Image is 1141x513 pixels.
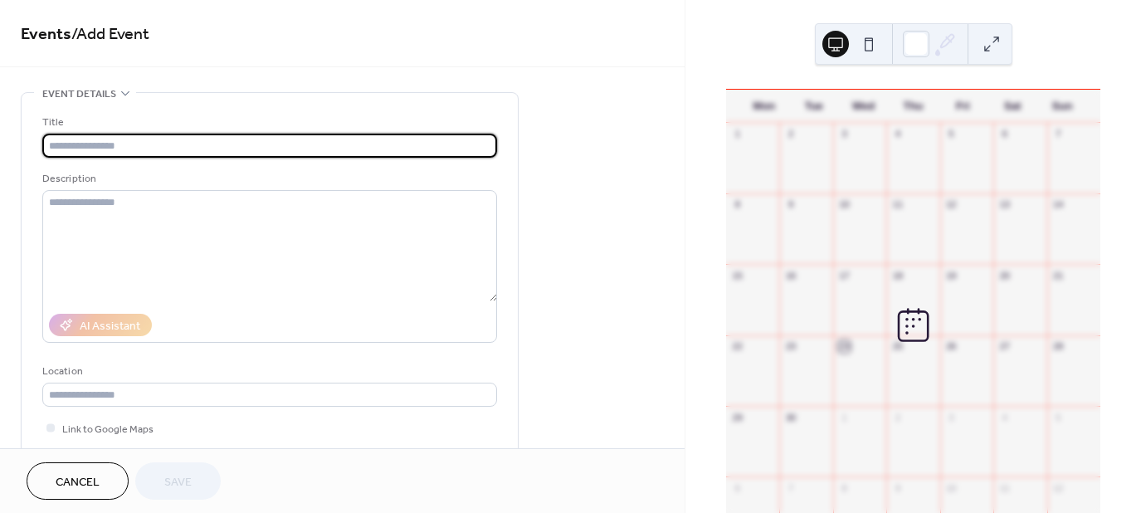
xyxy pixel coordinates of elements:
div: 15 [731,269,744,281]
div: 29 [731,411,744,423]
div: 10 [838,198,851,211]
div: 3 [945,411,958,423]
div: Wed [839,90,889,123]
div: 5 [1052,411,1065,423]
div: 6 [731,481,744,494]
span: Link to Google Maps [62,421,154,438]
div: 26 [945,340,958,353]
div: 22 [731,340,744,353]
div: 2 [891,411,904,423]
span: Cancel [56,474,100,491]
div: Sun [1037,90,1087,123]
div: 6 [998,128,1011,140]
div: 4 [998,411,1011,423]
div: 7 [1052,128,1065,140]
div: 1 [731,128,744,140]
div: 27 [998,340,1011,353]
div: 2 [784,128,797,140]
div: Description [42,170,494,188]
div: 12 [1052,481,1065,494]
div: 25 [891,340,904,353]
div: 24 [838,340,851,353]
span: Event details [42,85,116,103]
div: Thu [889,90,939,123]
div: 8 [731,198,744,211]
div: 19 [945,269,958,281]
span: / Add Event [71,18,149,51]
div: 7 [784,481,797,494]
div: 11 [998,481,1011,494]
div: 17 [838,269,851,281]
div: 13 [998,198,1011,211]
div: 8 [838,481,851,494]
div: 10 [945,481,958,494]
div: 28 [1052,340,1065,353]
div: 16 [784,269,797,281]
div: Mon [739,90,789,123]
div: Title [42,114,494,131]
div: Tue [789,90,839,123]
div: 3 [838,128,851,140]
button: Cancel [27,462,129,500]
div: Sat [987,90,1037,123]
div: 1 [838,411,851,423]
a: Events [21,18,71,51]
div: 14 [1052,198,1065,211]
div: 20 [998,269,1011,281]
div: 23 [784,340,797,353]
div: 9 [891,481,904,494]
div: 30 [784,411,797,423]
div: Fri [938,90,987,123]
div: 4 [891,128,904,140]
div: 21 [1052,269,1065,281]
div: Location [42,363,494,380]
div: 5 [945,128,958,140]
div: 18 [891,269,904,281]
div: 9 [784,198,797,211]
div: 11 [891,198,904,211]
div: 12 [945,198,958,211]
